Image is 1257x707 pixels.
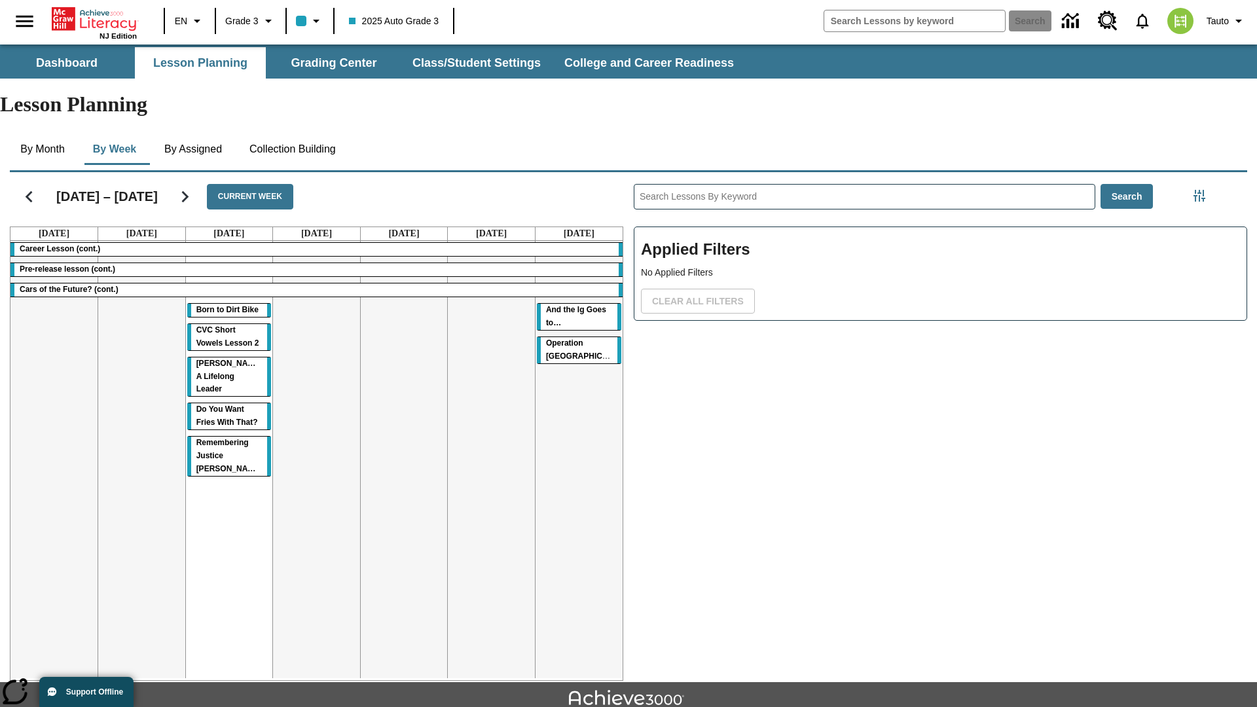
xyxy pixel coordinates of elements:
div: Do You Want Fries With That? [187,403,272,429]
button: Open side menu [5,2,44,41]
button: Previous [12,180,46,213]
div: Home [52,5,137,40]
button: College and Career Readiness [554,47,744,79]
span: Grade 3 [225,14,259,28]
span: Tauto [1207,14,1229,28]
button: Select a new avatar [1159,4,1201,38]
button: Class/Student Settings [402,47,551,79]
a: Home [52,6,137,32]
button: Current Week [207,184,293,209]
span: And the Ig Goes to… [546,305,606,327]
span: Born to Dirt Bike [196,305,259,314]
button: Language: EN, Select a language [169,9,211,33]
span: Support Offline [66,687,123,697]
div: Search [623,167,1247,681]
span: Operation London Bridge [546,338,630,361]
span: 2025 Auto Grade 3 [349,14,439,28]
a: September 11, 2025 [299,227,335,240]
div: Applied Filters [634,227,1247,321]
a: Data Center [1054,3,1090,39]
a: September 13, 2025 [473,227,509,240]
button: Filters Side menu [1186,183,1212,209]
button: Class color is light blue. Change class color [291,9,329,33]
h2: Applied Filters [641,234,1240,266]
span: Career Lesson (cont.) [20,244,100,253]
div: And the Ig Goes to… [537,304,621,330]
span: Dianne Feinstein: A Lifelong Leader [196,359,265,394]
div: Born to Dirt Bike [187,304,272,317]
button: By Month [10,134,75,165]
span: Pre-release lesson (cont.) [20,264,115,274]
input: Search Lessons By Keyword [634,185,1095,209]
span: CVC Short Vowels Lesson 2 [196,325,259,348]
a: September 9, 2025 [124,227,160,240]
button: Profile/Settings [1201,9,1252,33]
img: avatar image [1167,8,1193,34]
span: Remembering Justice O'Connor [196,438,263,473]
button: Lesson Planning [135,47,266,79]
div: Operation London Bridge [537,337,621,363]
a: September 8, 2025 [36,227,72,240]
div: CVC Short Vowels Lesson 2 [187,324,272,350]
span: Cars of the Future? (cont.) [20,285,118,294]
button: Grade: Grade 3, Select a grade [220,9,282,33]
div: Cars of the Future? (cont.) [10,283,623,297]
a: September 14, 2025 [561,227,597,240]
a: September 12, 2025 [386,227,422,240]
a: September 10, 2025 [211,227,247,240]
button: Collection Building [239,134,346,165]
button: By Assigned [154,134,232,165]
span: EN [175,14,187,28]
span: Do You Want Fries With That? [196,405,258,427]
span: NJ Edition [100,32,137,40]
button: Dashboard [1,47,132,79]
button: By Week [82,134,147,165]
div: Pre-release lesson (cont.) [10,263,623,276]
p: No Applied Filters [641,266,1240,280]
h2: [DATE] – [DATE] [56,189,158,204]
button: Grading Center [268,47,399,79]
button: Support Offline [39,677,134,707]
input: search field [824,10,1005,31]
a: Resource Center, Will open in new tab [1090,3,1125,39]
a: Notifications [1125,4,1159,38]
div: Dianne Feinstein: A Lifelong Leader [187,357,272,397]
button: Next [168,180,202,213]
div: Remembering Justice O'Connor [187,437,272,476]
button: Search [1101,184,1154,209]
div: Career Lesson (cont.) [10,243,623,256]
